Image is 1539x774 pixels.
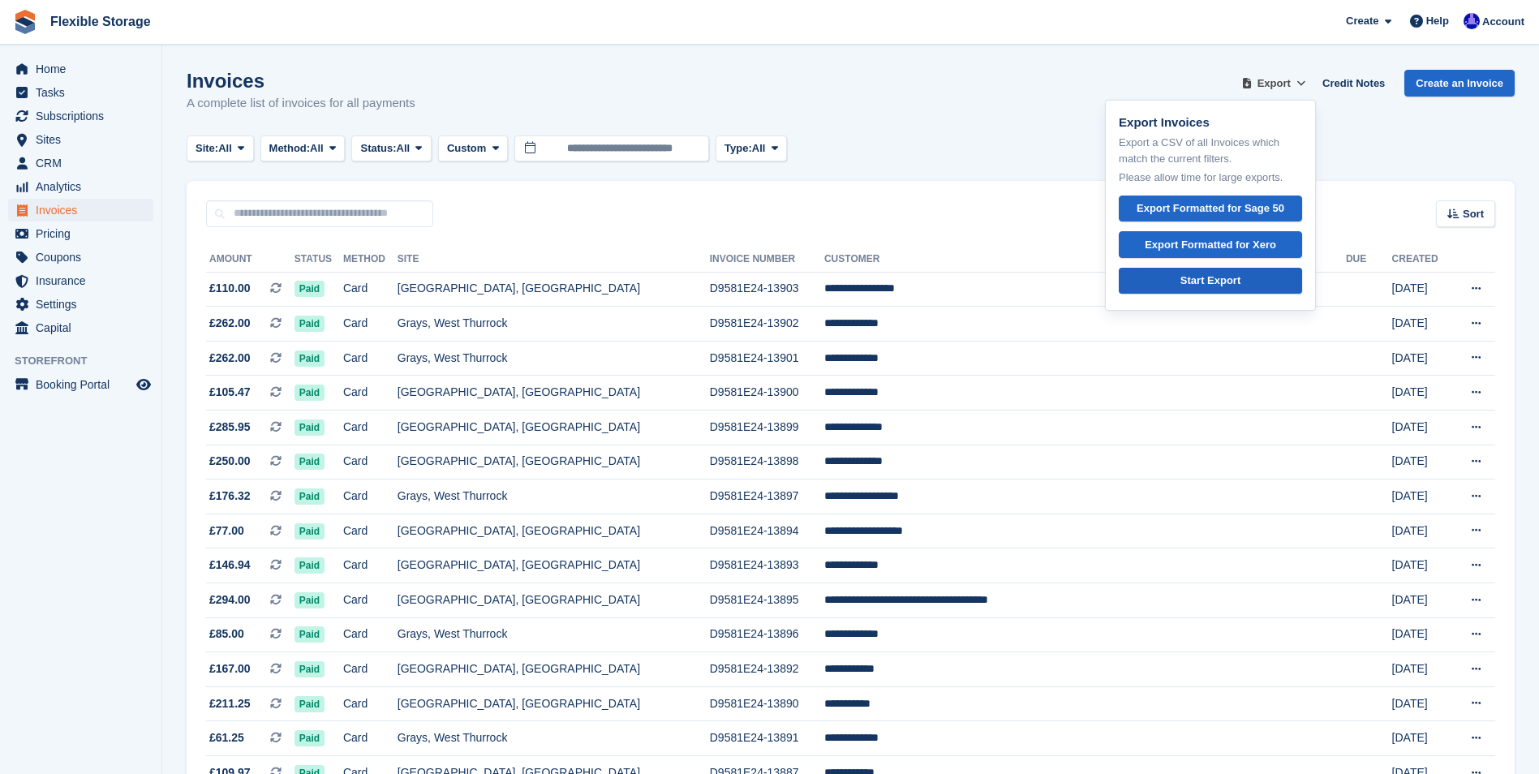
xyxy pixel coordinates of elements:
[218,140,232,157] span: All
[1119,114,1302,132] p: Export Invoices
[710,652,824,687] td: D9581E24-13892
[343,617,398,652] td: Card
[398,548,710,583] td: [GEOGRAPHIC_DATA], [GEOGRAPHIC_DATA]
[294,626,325,643] span: Paid
[209,522,244,540] span: £77.00
[1392,617,1451,652] td: [DATE]
[343,307,398,342] td: Card
[36,246,133,269] span: Coupons
[209,315,251,332] span: £262.00
[1346,13,1378,29] span: Create
[187,94,415,113] p: A complete list of invoices for all payments
[398,411,710,445] td: [GEOGRAPHIC_DATA], [GEOGRAPHIC_DATA]
[343,721,398,756] td: Card
[1392,652,1451,687] td: [DATE]
[1392,479,1451,514] td: [DATE]
[36,199,133,221] span: Invoices
[397,140,411,157] span: All
[294,385,325,401] span: Paid
[209,350,251,367] span: £262.00
[294,281,325,297] span: Paid
[8,316,153,339] a: menu
[398,445,710,479] td: [GEOGRAPHIC_DATA], [GEOGRAPHIC_DATA]
[1392,341,1451,376] td: [DATE]
[294,247,343,273] th: Status
[294,592,325,608] span: Paid
[15,353,161,369] span: Storefront
[398,721,710,756] td: Grays, West Thurrock
[13,10,37,34] img: stora-icon-8386f47178a22dfd0bd8f6a31ec36ba5ce8667c1dd55bd0f319d3a0aa187defe.svg
[36,373,133,396] span: Booking Portal
[343,583,398,618] td: Card
[1119,268,1302,295] a: Start Export
[187,70,415,92] h1: Invoices
[1404,70,1515,97] a: Create an Invoice
[710,583,824,618] td: D9581E24-13895
[1392,583,1451,618] td: [DATE]
[209,557,251,574] span: £146.94
[1482,14,1524,30] span: Account
[752,140,766,157] span: All
[398,652,710,687] td: [GEOGRAPHIC_DATA], [GEOGRAPHIC_DATA]
[343,652,398,687] td: Card
[294,661,325,677] span: Paid
[710,514,824,548] td: D9581E24-13894
[398,686,710,721] td: [GEOGRAPHIC_DATA], [GEOGRAPHIC_DATA]
[294,557,325,574] span: Paid
[398,307,710,342] td: Grays, West Thurrock
[343,548,398,583] td: Card
[36,152,133,174] span: CRM
[36,293,133,316] span: Settings
[710,617,824,652] td: D9581E24-13896
[8,175,153,198] a: menu
[824,247,1346,273] th: Customer
[710,445,824,479] td: D9581E24-13898
[8,128,153,151] a: menu
[1392,686,1451,721] td: [DATE]
[343,247,398,273] th: Method
[8,152,153,174] a: menu
[209,729,244,746] span: £61.25
[1392,411,1451,445] td: [DATE]
[36,175,133,198] span: Analytics
[209,384,251,401] span: £105.47
[1145,237,1276,253] div: Export Formatted for Xero
[398,341,710,376] td: Grays, West Thurrock
[134,375,153,394] a: Preview store
[209,280,251,297] span: £110.00
[209,626,244,643] span: £85.00
[8,269,153,292] a: menu
[294,350,325,367] span: Paid
[343,376,398,411] td: Card
[1238,70,1309,97] button: Export
[343,479,398,514] td: Card
[360,140,396,157] span: Status:
[36,269,133,292] span: Insurance
[1316,70,1391,97] a: Credit Notes
[398,617,710,652] td: Grays, West Thurrock
[1392,721,1451,756] td: [DATE]
[398,272,710,307] td: [GEOGRAPHIC_DATA], [GEOGRAPHIC_DATA]
[36,222,133,245] span: Pricing
[343,445,398,479] td: Card
[36,105,133,127] span: Subscriptions
[196,140,218,157] span: Site:
[1257,75,1291,92] span: Export
[1392,307,1451,342] td: [DATE]
[294,316,325,332] span: Paid
[1464,13,1480,29] img: Ian Petherick
[36,58,133,80] span: Home
[209,453,251,470] span: £250.00
[1392,548,1451,583] td: [DATE]
[1392,376,1451,411] td: [DATE]
[8,105,153,127] a: menu
[1180,273,1240,289] div: Start Export
[36,128,133,151] span: Sites
[8,293,153,316] a: menu
[260,135,346,162] button: Method: All
[36,316,133,339] span: Capital
[310,140,324,157] span: All
[8,81,153,104] a: menu
[294,696,325,712] span: Paid
[343,411,398,445] td: Card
